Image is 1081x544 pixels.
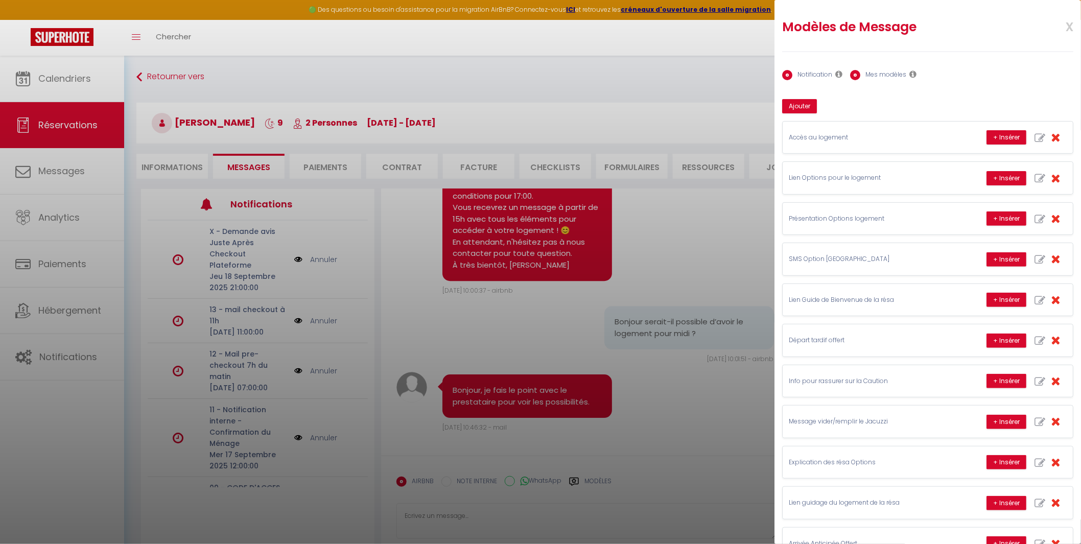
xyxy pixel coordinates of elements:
p: SMS Option [GEOGRAPHIC_DATA] [789,254,942,264]
p: Info pour rassurer sur la Caution [789,376,942,386]
label: Mes modèles [860,70,906,81]
button: + Insérer [986,211,1026,226]
button: Ouvrir le widget de chat LiveChat [8,4,39,35]
p: Lien guidage du logement de la résa [789,498,942,508]
button: + Insérer [986,130,1026,145]
button: + Insérer [986,415,1026,429]
button: + Insérer [986,496,1026,510]
p: Message vider/remplir le Jacuzzi [789,417,942,427]
button: + Insérer [986,455,1026,469]
p: Explication des résa Options [789,458,942,467]
button: + Insérer [986,171,1026,185]
span: x [1041,14,1073,38]
button: + Insérer [986,374,1026,388]
p: Départ tardif offert [789,336,942,345]
h2: Modèles de Message [782,19,1020,35]
i: Les notifications sont visibles par toi et ton équipe [835,70,842,78]
button: Ajouter [782,99,817,113]
p: Lien Options pour le logement [789,173,942,183]
button: + Insérer [986,252,1026,267]
label: Notification [792,70,832,81]
p: Lien Guide de Bienvenue de la résa [789,295,942,305]
i: Les modèles généraux sont visibles par vous et votre équipe [909,70,917,78]
button: + Insérer [986,334,1026,348]
button: + Insérer [986,293,1026,307]
p: Accès au logement [789,133,942,143]
p: Présentation Options logement [789,214,942,224]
